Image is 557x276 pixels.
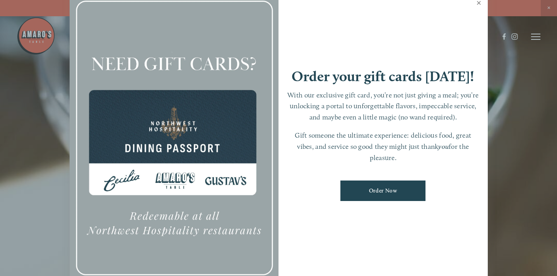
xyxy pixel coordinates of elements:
[292,69,474,83] h1: Order your gift cards [DATE]!
[340,181,425,201] a: Order Now
[286,130,480,163] p: Gift someone the ultimate experience: delicious food, great vibes, and service so good they might...
[438,142,449,150] em: you
[286,90,480,123] p: With our exclusive gift card, you’re not just giving a meal; you’re unlocking a portal to unforge...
